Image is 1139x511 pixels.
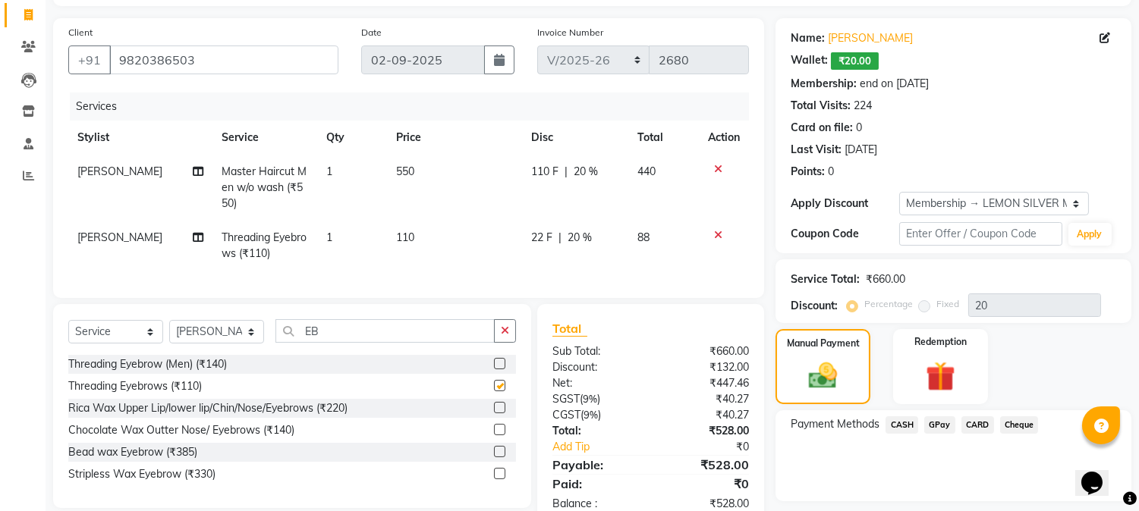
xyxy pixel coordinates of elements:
[1000,416,1039,434] span: Cheque
[651,359,761,375] div: ₹132.00
[541,456,651,474] div: Payable:
[77,165,162,178] span: [PERSON_NAME]
[669,439,761,455] div: ₹0
[917,358,964,395] img: _gift.svg
[628,121,700,155] th: Total
[558,230,562,246] span: |
[68,26,93,39] label: Client
[791,164,825,180] div: Points:
[791,76,857,92] div: Membership:
[326,230,332,244] span: 1
[864,297,913,311] label: Percentage
[522,121,628,155] th: Disc
[541,439,669,455] a: Add Tip
[651,343,761,359] div: ₹660.00
[531,230,552,246] span: 22 F
[936,297,959,311] label: Fixed
[68,400,348,416] div: Rica Wax Upper Lip/lower lip/Chin/Nose/Eyebrows (₹220)
[565,164,568,180] span: |
[828,164,834,180] div: 0
[1068,223,1112,246] button: Apply
[791,120,853,136] div: Card on file:
[541,375,651,391] div: Net:
[541,423,651,439] div: Total:
[537,26,603,39] label: Invoice Number
[68,444,197,460] div: Bead wax Eyebrow (₹385)
[791,271,860,287] div: Service Total:
[387,121,522,155] th: Price
[886,416,918,434] span: CASH
[68,121,212,155] th: Stylist
[800,359,845,392] img: _cash.svg
[275,319,495,343] input: Search or Scan
[791,226,899,242] div: Coupon Code
[791,98,851,114] div: Total Visits:
[574,164,598,180] span: 20 %
[68,422,294,438] div: Chocolate Wax Outter Nose/ Eyebrows (₹140)
[651,407,761,423] div: ₹40.27
[77,230,162,244] span: [PERSON_NAME]
[222,165,307,210] span: Master Haircut Men w/o wash (₹550)
[961,416,994,434] span: CARD
[212,121,317,155] th: Service
[68,45,111,74] button: +91
[899,222,1062,246] input: Enter Offer / Coupon Code
[828,30,913,46] a: [PERSON_NAME]
[541,343,651,359] div: Sub Total:
[109,45,338,74] input: Search by Name/Mobile/Email/Code
[637,230,650,244] span: 88
[541,391,651,407] div: ( )
[651,475,761,493] div: ₹0
[583,393,597,405] span: 9%
[584,409,598,421] span: 9%
[791,196,899,212] div: Apply Discount
[856,120,862,136] div: 0
[791,416,879,432] span: Payment Methods
[651,375,761,391] div: ₹447.46
[317,121,387,155] th: Qty
[651,423,761,439] div: ₹528.00
[845,142,877,158] div: [DATE]
[68,466,216,482] div: Stripless Wax Eyebrow (₹330)
[914,335,967,349] label: Redemption
[396,230,414,244] span: 110
[699,121,749,155] th: Action
[568,230,592,246] span: 20 %
[831,52,879,70] span: ₹20.00
[326,165,332,178] span: 1
[396,165,414,178] span: 550
[541,407,651,423] div: ( )
[541,475,651,493] div: Paid:
[854,98,872,114] div: 224
[70,92,760,121] div: Services
[866,271,905,287] div: ₹660.00
[637,165,656,178] span: 440
[68,356,227,372] div: Threading Eyebrow (Men) (₹140)
[791,142,842,158] div: Last Visit:
[222,230,307,260] span: Threading Eyebrows (₹110)
[860,76,929,92] div: end on [DATE]
[651,456,761,474] div: ₹528.00
[791,298,838,314] div: Discount:
[68,378,202,394] div: Threading Eyebrows (₹110)
[1075,450,1124,496] iframe: chat widget
[552,392,580,406] span: SGST
[924,416,955,434] span: GPay
[541,359,651,375] div: Discount:
[787,337,860,350] label: Manual Payment
[552,321,587,337] span: Total
[361,26,382,39] label: Date
[651,391,761,407] div: ₹40.27
[531,164,558,180] span: 110 F
[791,52,828,70] div: Wallet:
[552,408,581,422] span: CGST
[791,30,825,46] div: Name:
